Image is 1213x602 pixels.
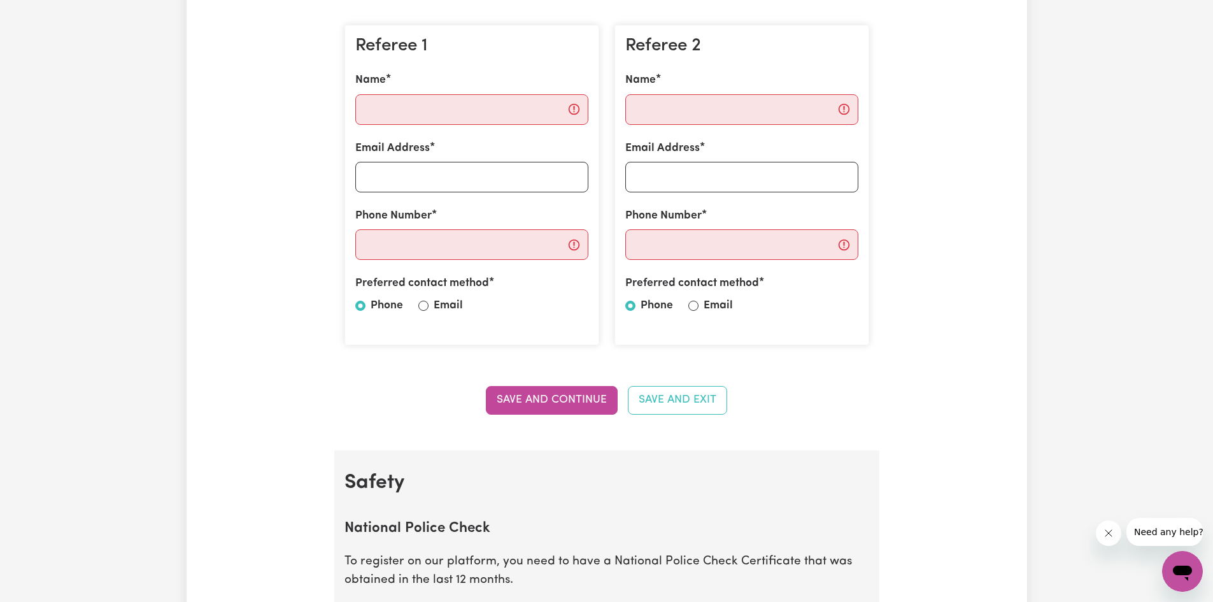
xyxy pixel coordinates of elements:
[344,471,869,495] h2: Safety
[625,140,700,157] label: Email Address
[625,275,759,292] label: Preferred contact method
[641,297,673,314] label: Phone
[625,208,702,224] label: Phone Number
[1162,551,1203,592] iframe: Button to launch messaging window
[355,208,432,224] label: Phone Number
[628,386,727,414] button: Save and Exit
[1126,518,1203,546] iframe: Message from company
[371,297,403,314] label: Phone
[344,553,869,590] p: To register on our platform, you need to have a National Police Check Certificate that was obtain...
[434,297,463,314] label: Email
[486,386,618,414] button: Save and Continue
[355,72,386,89] label: Name
[625,36,858,57] h3: Referee 2
[344,520,869,538] h2: National Police Check
[625,72,656,89] label: Name
[355,275,489,292] label: Preferred contact method
[355,140,430,157] label: Email Address
[8,9,77,19] span: Need any help?
[355,36,588,57] h3: Referee 1
[1096,520,1121,546] iframe: Close message
[704,297,733,314] label: Email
